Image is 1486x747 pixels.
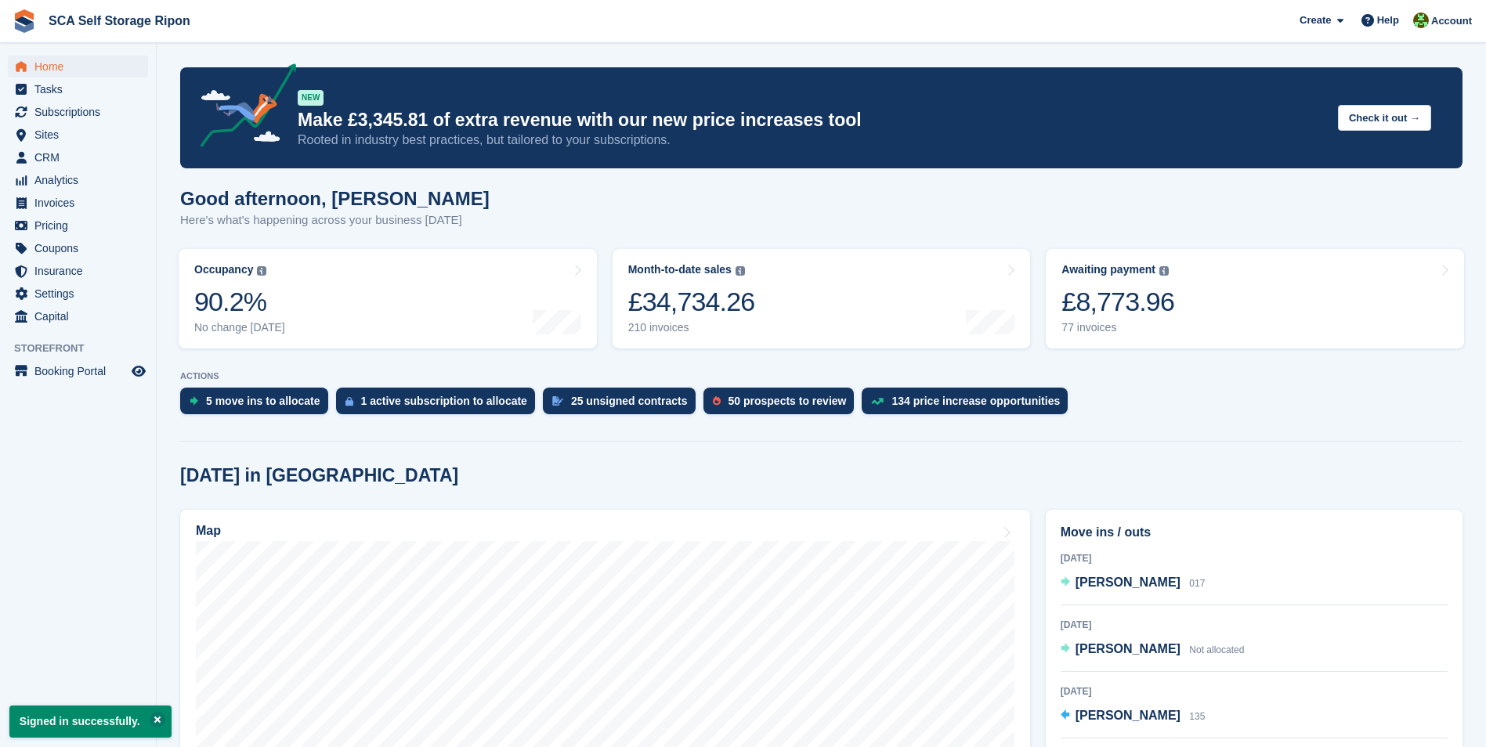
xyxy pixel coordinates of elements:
[8,283,148,305] a: menu
[42,8,197,34] a: SCA Self Storage Ripon
[628,286,755,318] div: £34,734.26
[34,146,128,168] span: CRM
[14,341,156,356] span: Storefront
[180,211,490,229] p: Here's what's happening across your business [DATE]
[1061,263,1155,276] div: Awaiting payment
[729,395,847,407] div: 50 prospects to review
[298,90,324,106] div: NEW
[1338,105,1431,131] button: Check it out →
[1431,13,1472,29] span: Account
[34,215,128,236] span: Pricing
[129,362,148,381] a: Preview store
[34,283,128,305] span: Settings
[703,388,862,422] a: 50 prospects to review
[34,124,128,146] span: Sites
[1076,642,1180,655] span: [PERSON_NAME]
[34,192,128,214] span: Invoices
[1061,618,1448,632] div: [DATE]
[1061,706,1206,727] a: [PERSON_NAME] 135
[8,237,148,259] a: menu
[8,305,148,327] a: menu
[8,101,148,123] a: menu
[628,321,755,334] div: 210 invoices
[8,124,148,146] a: menu
[1189,711,1205,722] span: 135
[34,101,128,123] span: Subscriptions
[862,388,1076,422] a: 134 price increase opportunities
[194,263,253,276] div: Occupancy
[180,188,490,209] h1: Good afternoon, [PERSON_NAME]
[891,395,1060,407] div: 134 price increase opportunities
[1159,266,1169,276] img: icon-info-grey-7440780725fd019a000dd9b08b2336e03edf1995a4989e88bcd33f0948082b44.svg
[180,388,336,422] a: 5 move ins to allocate
[552,396,563,406] img: contract_signature_icon-13c848040528278c33f63329250d36e43548de30e8caae1d1a13099fd9432cc5.svg
[1061,286,1174,318] div: £8,773.96
[8,192,148,214] a: menu
[298,109,1325,132] p: Make £3,345.81 of extra revenue with our new price increases tool
[361,395,527,407] div: 1 active subscription to allocate
[1076,576,1180,589] span: [PERSON_NAME]
[736,266,745,276] img: icon-info-grey-7440780725fd019a000dd9b08b2336e03edf1995a4989e88bcd33f0948082b44.svg
[194,286,285,318] div: 90.2%
[34,169,128,191] span: Analytics
[206,395,320,407] div: 5 move ins to allocate
[180,465,458,486] h2: [DATE] in [GEOGRAPHIC_DATA]
[298,132,1325,149] p: Rooted in industry best practices, but tailored to your subscriptions.
[187,63,297,153] img: price-adjustments-announcement-icon-8257ccfd72463d97f412b2fc003d46551f7dbcb40ab6d574587a9cd5c0d94...
[628,263,732,276] div: Month-to-date sales
[1377,13,1399,28] span: Help
[8,260,148,282] a: menu
[34,305,128,327] span: Capital
[1061,684,1448,698] div: [DATE]
[1061,640,1245,660] a: [PERSON_NAME] Not allocated
[1189,644,1244,655] span: Not allocated
[34,260,128,282] span: Insurance
[8,360,148,382] a: menu
[1413,13,1429,28] img: Kelly Neesham
[180,371,1462,381] p: ACTIONS
[257,266,266,276] img: icon-info-grey-7440780725fd019a000dd9b08b2336e03edf1995a4989e88bcd33f0948082b44.svg
[871,398,884,405] img: price_increase_opportunities-93ffe204e8149a01c8c9dc8f82e8f89637d9d84a8eef4429ea346261dce0b2c0.svg
[1300,13,1331,28] span: Create
[8,56,148,78] a: menu
[179,249,597,348] a: Occupancy 90.2% No change [DATE]
[8,215,148,236] a: menu
[34,78,128,100] span: Tasks
[13,9,36,33] img: stora-icon-8386f47178a22dfd0bd8f6a31ec36ba5ce8667c1dd55bd0f319d3a0aa187defe.svg
[571,395,688,407] div: 25 unsigned contracts
[336,388,543,422] a: 1 active subscription to allocate
[345,396,353,406] img: active_subscription_to_allocate_icon-d502201f5373d7db506a760aba3b589e785aa758c864c3986d89f69b8ff3...
[543,388,703,422] a: 25 unsigned contracts
[1189,578,1205,589] span: 017
[34,237,128,259] span: Coupons
[8,169,148,191] a: menu
[1046,249,1464,348] a: Awaiting payment £8,773.96 77 invoices
[1061,321,1174,334] div: 77 invoices
[8,78,148,100] a: menu
[8,146,148,168] a: menu
[1061,551,1448,565] div: [DATE]
[1061,573,1206,594] a: [PERSON_NAME] 017
[9,705,172,738] p: Signed in successfully.
[613,249,1031,348] a: Month-to-date sales £34,734.26 210 invoices
[1061,523,1448,542] h2: Move ins / outs
[713,396,721,406] img: prospect-51fa495bee0391a8d652442698ab0144808aea92771e9ea1ae160a38d050c398.svg
[1076,709,1180,722] span: [PERSON_NAME]
[196,524,221,538] h2: Map
[34,360,128,382] span: Booking Portal
[194,321,285,334] div: No change [DATE]
[34,56,128,78] span: Home
[190,396,198,406] img: move_ins_to_allocate_icon-fdf77a2bb77ea45bf5b3d319d69a93e2d87916cf1d5bf7949dd705db3b84f3ca.svg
